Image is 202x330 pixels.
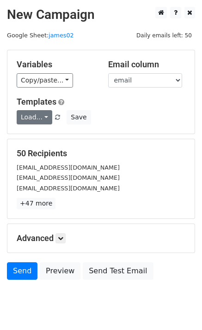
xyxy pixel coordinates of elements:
[83,262,153,280] a: Send Test Email
[17,233,185,243] h5: Advanced
[17,59,94,70] h5: Variables
[49,32,74,39] a: james02
[17,110,52,124] a: Load...
[17,198,55,209] a: +47 more
[133,32,195,39] a: Daily emails left: 50
[7,262,37,280] a: Send
[7,32,74,39] small: Google Sheet:
[17,164,120,171] small: [EMAIL_ADDRESS][DOMAIN_NAME]
[40,262,80,280] a: Preview
[17,97,56,106] a: Templates
[17,73,73,88] a: Copy/paste...
[17,185,120,192] small: [EMAIL_ADDRESS][DOMAIN_NAME]
[156,286,202,330] iframe: Chat Widget
[67,110,91,124] button: Save
[17,174,120,181] small: [EMAIL_ADDRESS][DOMAIN_NAME]
[133,30,195,41] span: Daily emails left: 50
[108,59,186,70] h5: Email column
[17,148,185,159] h5: 50 Recipients
[7,7,195,23] h2: New Campaign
